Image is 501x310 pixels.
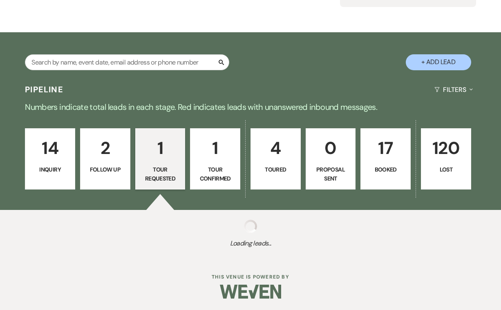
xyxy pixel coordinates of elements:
[25,239,476,248] span: Loading leads...
[135,128,186,190] a: 1Tour Requested
[141,165,180,183] p: Tour Requested
[366,165,405,174] p: Booked
[85,165,125,174] p: Follow Up
[256,134,295,162] p: 4
[195,165,235,183] p: Tour Confirmed
[426,165,466,174] p: Lost
[250,128,301,190] a: 4Toured
[25,128,75,190] a: 14Inquiry
[141,134,180,162] p: 1
[406,54,471,70] button: + Add Lead
[421,128,471,190] a: 120Lost
[431,79,476,100] button: Filters
[30,134,70,162] p: 14
[256,165,295,174] p: Toured
[426,134,466,162] p: 120
[360,128,411,190] a: 17Booked
[85,134,125,162] p: 2
[311,165,351,183] p: Proposal Sent
[25,84,63,95] h3: Pipeline
[195,134,235,162] p: 1
[80,128,130,190] a: 2Follow Up
[311,134,351,162] p: 0
[306,128,356,190] a: 0Proposal Sent
[190,128,240,190] a: 1Tour Confirmed
[366,134,405,162] p: 17
[25,54,229,70] input: Search by name, event date, email address or phone number
[220,277,281,306] img: Weven Logo
[244,220,257,233] img: loading spinner
[30,165,70,174] p: Inquiry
